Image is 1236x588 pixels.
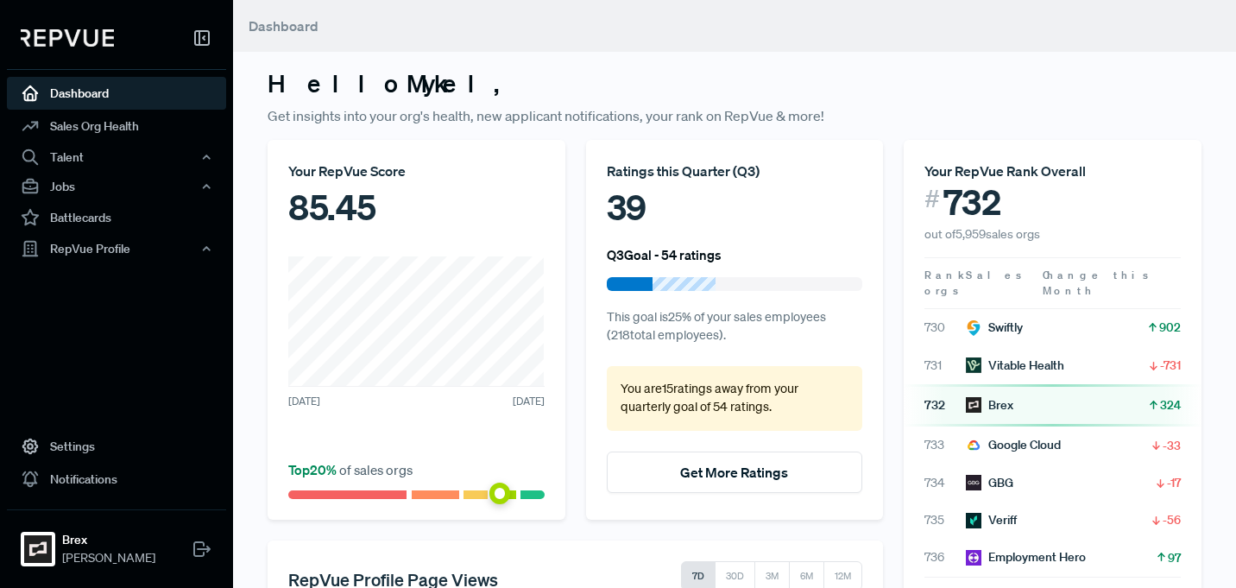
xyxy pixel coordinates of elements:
[924,474,966,492] span: 734
[924,396,966,414] span: 732
[268,69,1201,98] h3: Hello Mykel ,
[288,461,339,478] span: Top 20 %
[924,357,966,375] span: 731
[607,308,863,345] p: This goal is 25 % of your sales employees ( 218 total employees).
[966,511,1017,529] div: Veriff
[7,77,226,110] a: Dashboard
[7,509,226,574] a: BrexBrex[PERSON_NAME]
[268,105,1201,126] p: Get insights into your org's health, new applicant notifications, your rank on RepVue & more!
[1163,511,1181,528] span: -56
[924,268,1025,298] span: Sales orgs
[966,397,981,413] img: Brex
[966,548,1086,566] div: Employment Hero
[1167,474,1181,491] span: -17
[7,430,226,463] a: Settings
[966,550,981,566] img: Employment Hero
[288,181,545,233] div: 85.45
[7,463,226,496] a: Notifications
[966,396,1013,414] div: Brex
[288,161,545,181] div: Your RepVue Score
[7,142,226,172] button: Talent
[607,452,863,493] button: Get More Ratings
[1160,396,1181,414] span: 324
[21,29,114,47] img: RepVue
[966,320,981,336] img: Swiftly
[966,436,1061,454] div: Google Cloud
[1168,549,1181,566] span: 97
[966,475,981,490] img: GBG
[966,319,1023,337] div: Swiftly
[62,531,155,549] strong: Brex
[1159,319,1181,336] span: 902
[924,436,966,454] span: 733
[607,161,863,181] div: Ratings this Quarter ( Q3 )
[7,201,226,234] a: Battlecards
[943,181,1001,223] span: 732
[513,394,545,409] span: [DATE]
[924,162,1086,180] span: Your RepVue Rank Overall
[7,172,226,201] button: Jobs
[924,548,966,566] span: 736
[924,319,966,337] span: 730
[62,549,155,567] span: [PERSON_NAME]
[924,511,966,529] span: 735
[249,17,318,35] span: Dashboard
[288,461,413,478] span: of sales orgs
[607,181,863,233] div: 39
[24,535,52,563] img: Brex
[966,357,981,373] img: Vitable Health
[924,268,966,283] span: Rank
[924,226,1040,242] span: out of 5,959 sales orgs
[1043,268,1151,298] span: Change this Month
[966,438,981,453] img: Google Cloud
[924,181,940,217] span: #
[1160,357,1181,374] span: -731
[966,474,1013,492] div: GBG
[7,234,226,263] button: RepVue Profile
[966,513,981,528] img: Veriff
[621,380,849,417] p: You are 15 ratings away from your quarterly goal of 54 ratings .
[7,110,226,142] a: Sales Org Health
[607,247,722,262] h6: Q3 Goal - 54 ratings
[1163,437,1181,454] span: -33
[966,357,1064,375] div: Vitable Health
[288,394,320,409] span: [DATE]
